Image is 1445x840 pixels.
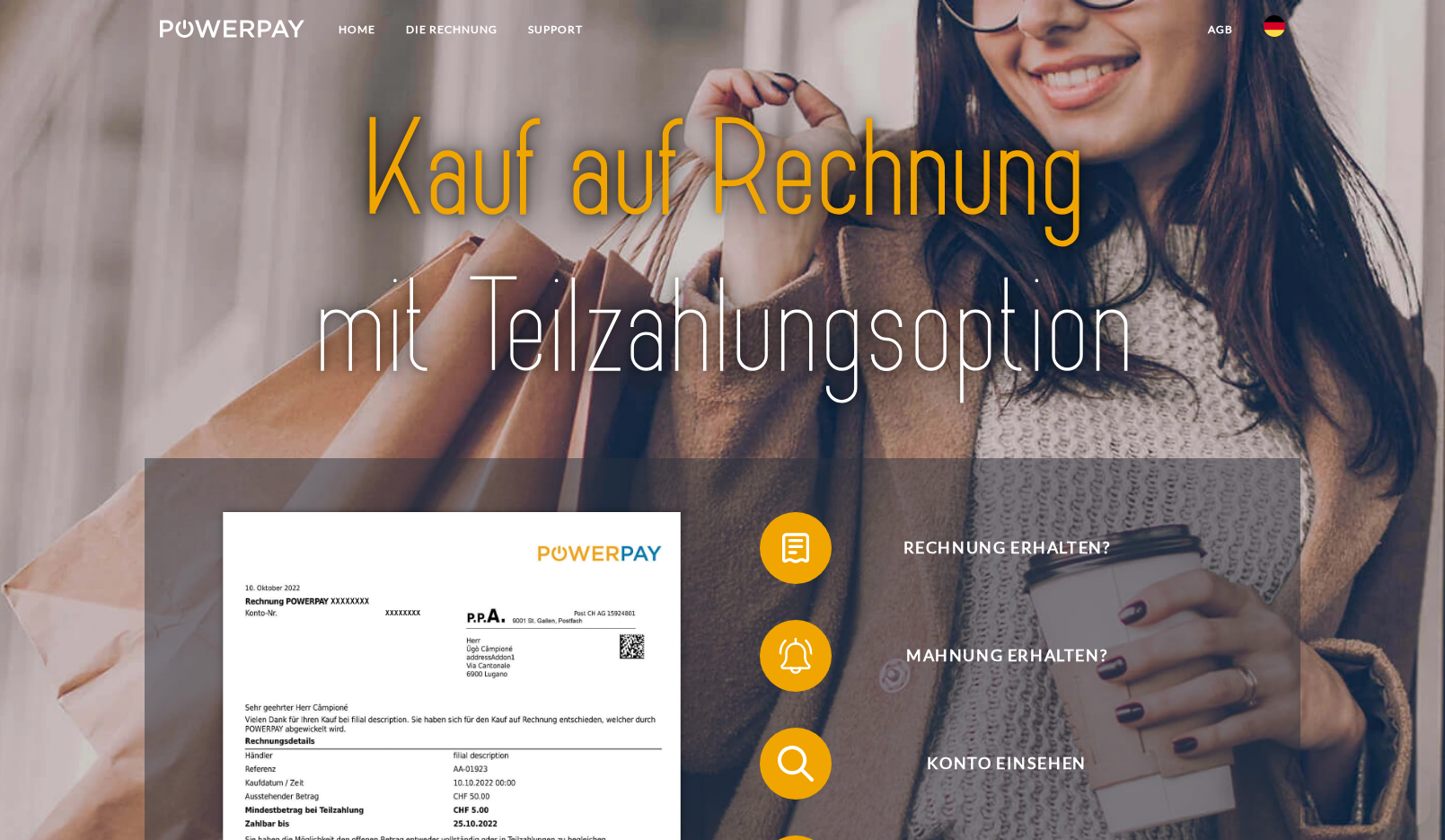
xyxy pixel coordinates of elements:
[760,620,1227,692] button: Mahnung erhalten?
[773,526,818,570] img: qb_bill.svg
[760,512,1227,584] button: Rechnung erhalten?
[513,13,598,46] a: SUPPORT
[787,620,1227,692] span: Mahnung erhalten?
[1373,768,1431,826] iframe: Button to launch messaging window
[787,728,1227,800] span: Konto einsehen
[160,20,304,38] img: logo-powerpay-white.svg
[773,633,818,678] img: qb_bell.svg
[391,13,513,46] a: DIE RECHNUNG
[787,512,1227,584] span: Rechnung erhalten?
[773,741,818,786] img: qb_search.svg
[323,13,391,46] a: Home
[216,84,1230,415] img: title-powerpay_de.svg
[1193,13,1248,46] a: agb
[760,728,1227,800] button: Konto einsehen
[1264,15,1285,37] img: de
